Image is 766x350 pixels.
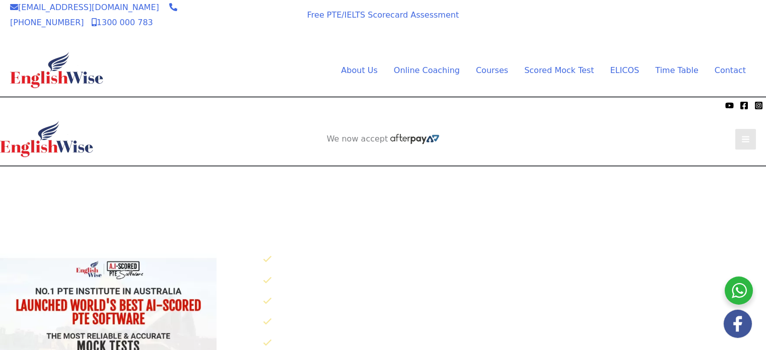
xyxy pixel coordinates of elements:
span: ELICOS [610,65,639,75]
span: About Us [341,65,377,75]
aside: Header Widget 1 [580,6,756,38]
a: About UsMenu Toggle [333,63,385,78]
li: 250 Speaking Practice Questions [263,272,766,289]
span: Courses [476,65,508,75]
a: Facebook [740,101,748,110]
a: 1300 000 783 [92,18,153,27]
a: CoursesMenu Toggle [468,63,516,78]
img: white-facebook.png [724,310,752,338]
aside: Header Widget 2 [322,134,445,145]
a: Contact [707,63,746,78]
a: [PHONE_NUMBER] [10,3,177,27]
span: We now accept [227,12,281,22]
span: Scored Mock Test [524,65,594,75]
span: We now accept [327,134,388,144]
span: Time Table [655,65,699,75]
a: Scored Mock TestMenu Toggle [516,63,602,78]
aside: Header Widget 1 [295,167,471,199]
li: 50 Writing Practice Questions [263,293,766,310]
img: Afterpay-Logo [240,24,268,30]
a: AI SCORED PTE SOFTWARE REGISTER FOR FREE SOFTWARE TRIAL [590,14,746,34]
li: 30X AI Scored Full Length Mock Tests [263,251,766,268]
img: Afterpay-Logo [61,103,89,108]
a: AI SCORED PTE SOFTWARE REGISTER FOR FREE SOFTWARE TRIAL [306,175,461,195]
img: cropped-ew-logo [10,52,103,88]
span: Online Coaching [394,65,460,75]
a: YouTube [725,101,734,110]
a: Instagram [754,101,763,110]
span: Contact [715,65,746,75]
img: Afterpay-Logo [390,134,439,144]
a: [EMAIL_ADDRESS][DOMAIN_NAME] [10,3,159,12]
a: Online CoachingMenu Toggle [386,63,468,78]
li: 125 Reading Practice Questions [263,314,766,330]
a: Time TableMenu Toggle [647,63,707,78]
a: Free PTE/IELTS Scorecard Assessment [307,10,459,20]
span: We now accept [5,100,58,110]
nav: Site Navigation: Main Menu [317,63,746,78]
a: ELICOS [602,63,647,78]
p: Click below to know why EnglishWise has worlds best AI scored PTE software [255,229,766,244]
